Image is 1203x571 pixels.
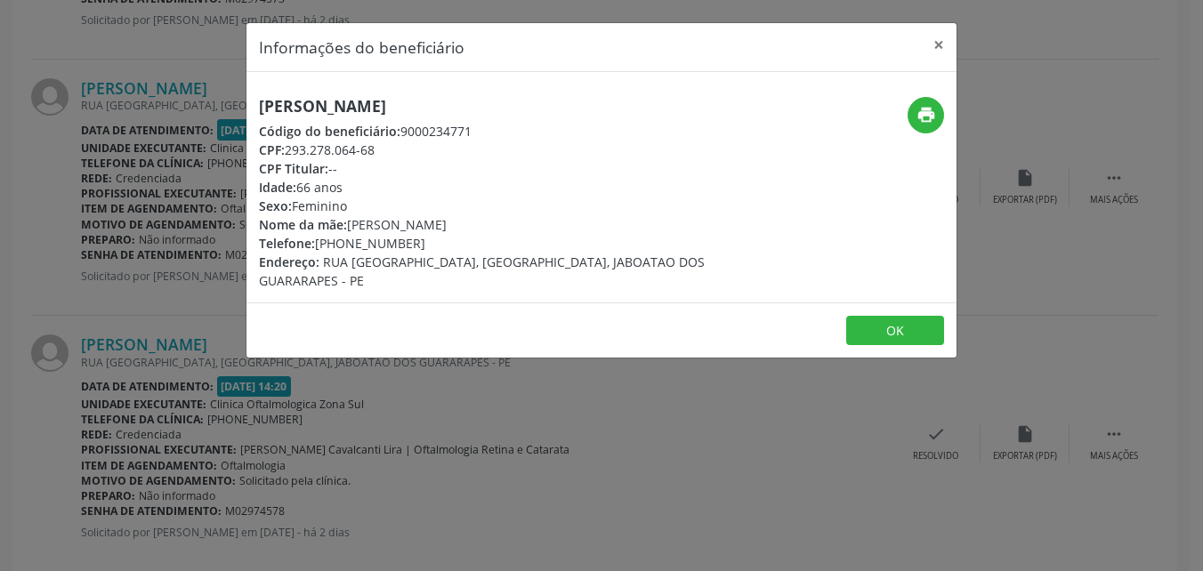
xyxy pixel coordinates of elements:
div: [PHONE_NUMBER] [259,234,707,253]
div: 9000234771 [259,122,707,141]
div: 66 anos [259,178,707,197]
span: CPF: [259,141,285,158]
span: Endereço: [259,253,319,270]
div: [PERSON_NAME] [259,215,707,234]
span: Nome da mãe: [259,216,347,233]
span: CPF Titular: [259,160,328,177]
button: Close [921,23,957,67]
span: Telefone: [259,235,315,252]
div: -- [259,159,707,178]
div: Feminino [259,197,707,215]
button: OK [846,316,944,346]
div: 293.278.064-68 [259,141,707,159]
button: print [908,97,944,133]
span: Idade: [259,179,296,196]
span: Código do beneficiário: [259,123,400,140]
h5: Informações do beneficiário [259,36,464,59]
h5: [PERSON_NAME] [259,97,707,116]
span: Sexo: [259,197,292,214]
i: print [916,105,936,125]
span: RUA [GEOGRAPHIC_DATA], [GEOGRAPHIC_DATA], JABOATAO DOS GUARARAPES - PE [259,253,705,289]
